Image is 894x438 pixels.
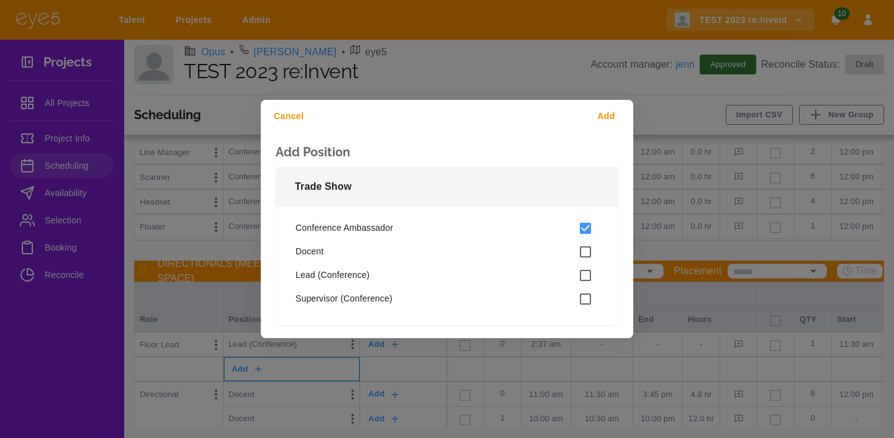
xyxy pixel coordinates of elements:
div: Docent [286,240,608,264]
button: Add [589,105,628,128]
span: Conference Ambassador [296,221,579,235]
div: Trade Show [276,207,618,326]
button: Cancel [266,105,316,128]
div: Lead (Conference) [286,264,608,287]
h3: Add Position [276,145,618,159]
span: Lead (Conference) [296,269,579,282]
span: Supervisor (Conference) [296,292,579,306]
div: Trade Show [276,167,618,207]
p: Trade Show [295,179,351,194]
span: Docent [296,245,579,259]
div: Conference Ambassador [286,217,608,240]
div: Supervisor (Conference) [286,287,608,311]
